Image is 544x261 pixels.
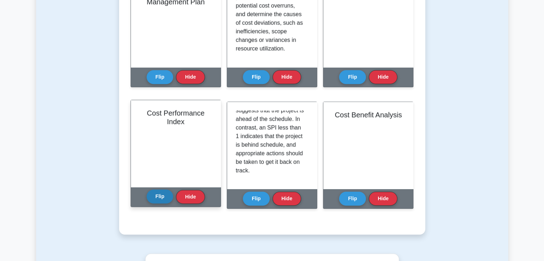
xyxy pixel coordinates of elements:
button: Flip [339,70,366,84]
button: Flip [339,192,366,206]
button: Flip [243,70,270,84]
h2: Cost Benefit Analysis [332,110,405,119]
button: Flip [147,189,173,203]
button: Hide [176,70,205,84]
button: Hide [273,192,301,206]
button: Flip [147,70,173,84]
button: Hide [273,70,301,84]
button: Hide [176,190,205,204]
button: Hide [369,70,397,84]
button: Flip [243,192,270,206]
button: Hide [369,192,397,206]
h2: Cost Performance Index [139,109,212,126]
